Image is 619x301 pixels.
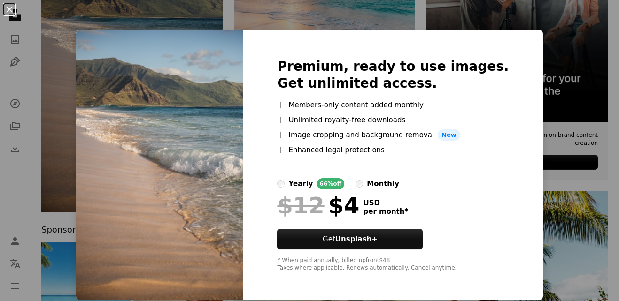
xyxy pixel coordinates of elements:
button: GetUnsplash+ [277,229,423,249]
div: 66% off [317,178,345,189]
img: premium_photo-1669750817438-3f7f3112de8d [76,30,243,300]
li: Unlimited royalty-free downloads [277,114,509,126]
div: * When paid annually, billed upfront $48 Taxes where applicable. Renews automatically. Cancel any... [277,257,509,272]
li: Image cropping and background removal [277,129,509,141]
span: $12 [277,193,324,218]
input: monthly [356,180,363,188]
h2: Premium, ready to use images. Get unlimited access. [277,58,509,92]
li: Members-only content added monthly [277,99,509,111]
strong: Unsplash+ [335,235,378,243]
span: per month * [363,207,408,216]
li: Enhanced legal protections [277,144,509,156]
span: New [438,129,460,141]
div: $4 [277,193,359,218]
div: monthly [367,178,399,189]
span: USD [363,199,408,207]
div: yearly [288,178,313,189]
input: yearly66%off [277,180,285,188]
